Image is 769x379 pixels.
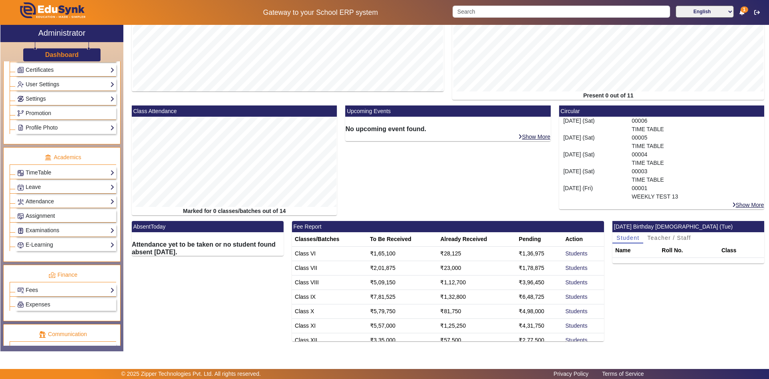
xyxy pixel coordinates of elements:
[598,369,648,379] a: Terms of Service
[345,125,551,133] h6: No upcoming event found.
[516,247,562,261] td: ₹1,36,975
[632,193,760,201] p: WEEKLY TEST 13
[562,232,604,247] th: Action
[18,110,24,116] img: Branchoperations.png
[437,333,516,348] td: ₹57,500
[367,333,438,348] td: ₹3,35,000
[628,117,765,134] div: 00006
[616,235,639,241] span: Student
[197,8,444,17] h5: Gateway to your School ERP system
[26,213,55,219] span: Assignment
[516,232,562,247] th: Pending
[0,25,123,42] a: Administrator
[632,159,760,167] p: TIME TABLE
[559,134,628,150] div: [DATE] (Sat)
[612,243,659,258] th: Name
[367,232,438,247] th: To Be Received
[132,105,337,117] mat-card-header: Class Attendance
[292,304,367,319] td: Class X
[38,28,86,38] h2: Administrator
[17,211,115,221] a: Assignment
[292,221,604,232] mat-card-header: Fee Report
[437,232,516,247] th: Already Received
[565,294,587,300] a: Students
[10,330,116,338] p: Communication
[44,154,52,161] img: academic.png
[647,235,691,241] span: Teacher / Staff
[550,369,592,379] a: Privacy Policy
[132,241,284,256] h6: Attendance yet to be taken or no student found absent [DATE].
[732,201,765,209] a: Show More
[559,105,765,117] mat-card-header: Circular
[437,247,516,261] td: ₹28,125
[437,290,516,304] td: ₹1,32,800
[628,134,765,150] div: 00005
[17,300,115,309] a: Expenses
[18,213,24,219] img: Assignments.png
[10,271,116,279] p: Finance
[367,276,438,290] td: ₹5,09,150
[17,109,115,118] a: Promotion
[565,279,587,286] a: Students
[565,250,587,257] a: Students
[559,184,628,201] div: [DATE] (Fri)
[26,110,51,116] span: Promotion
[565,265,587,271] a: Students
[45,51,79,59] h3: Dashboard
[453,6,670,18] input: Search
[18,302,24,308] img: Payroll.png
[565,308,587,314] a: Students
[516,333,562,348] td: ₹2,77,500
[628,150,765,167] div: 00004
[132,221,284,232] mat-card-header: AbsentToday
[628,184,765,201] div: 00001
[565,337,587,343] a: Students
[367,290,438,304] td: ₹7,81,525
[437,304,516,319] td: ₹81,750
[559,117,628,134] div: [DATE] (Sat)
[741,6,748,13] span: 1
[628,167,765,184] div: 00003
[516,290,562,304] td: ₹6,48,725
[437,276,516,290] td: ₹1,12,700
[632,125,760,134] p: TIME TABLE
[437,319,516,333] td: ₹1,25,250
[39,331,46,338] img: communication.png
[367,261,438,276] td: ₹2,01,875
[292,319,367,333] td: Class XI
[437,261,516,276] td: ₹23,000
[345,105,551,117] mat-card-header: Upcoming Events
[516,304,562,319] td: ₹4,98,000
[292,261,367,276] td: Class VII
[518,133,551,140] a: Show More
[559,167,628,184] div: [DATE] (Sat)
[121,370,261,378] p: © 2025 Zipper Technologies Pvt. Ltd. All rights reserved.
[48,272,56,279] img: finance.png
[367,319,438,333] td: ₹5,57,000
[632,176,760,184] p: TIME TABLE
[10,153,116,162] p: Academics
[292,276,367,290] td: Class VIII
[367,247,438,261] td: ₹1,65,100
[559,150,628,167] div: [DATE] (Sat)
[292,232,367,247] th: Classes/Batches
[45,51,79,59] a: Dashboard
[292,333,367,348] td: Class XII
[719,243,764,258] th: Class
[632,142,760,150] p: TIME TABLE
[367,304,438,319] td: ₹5,79,750
[292,290,367,304] td: Class IX
[565,322,587,329] a: Students
[292,247,367,261] td: Class VI
[516,319,562,333] td: ₹4,31,750
[612,221,764,232] mat-card-header: [DATE] Birthday [DEMOGRAPHIC_DATA] (Tue)
[516,261,562,276] td: ₹1,78,875
[659,243,719,258] th: Roll No.
[132,207,337,215] div: Marked for 0 classes/batches out of 14
[516,276,562,290] td: ₹3,96,450
[452,91,764,100] div: Present 0 out of 11
[26,301,50,308] span: Expenses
